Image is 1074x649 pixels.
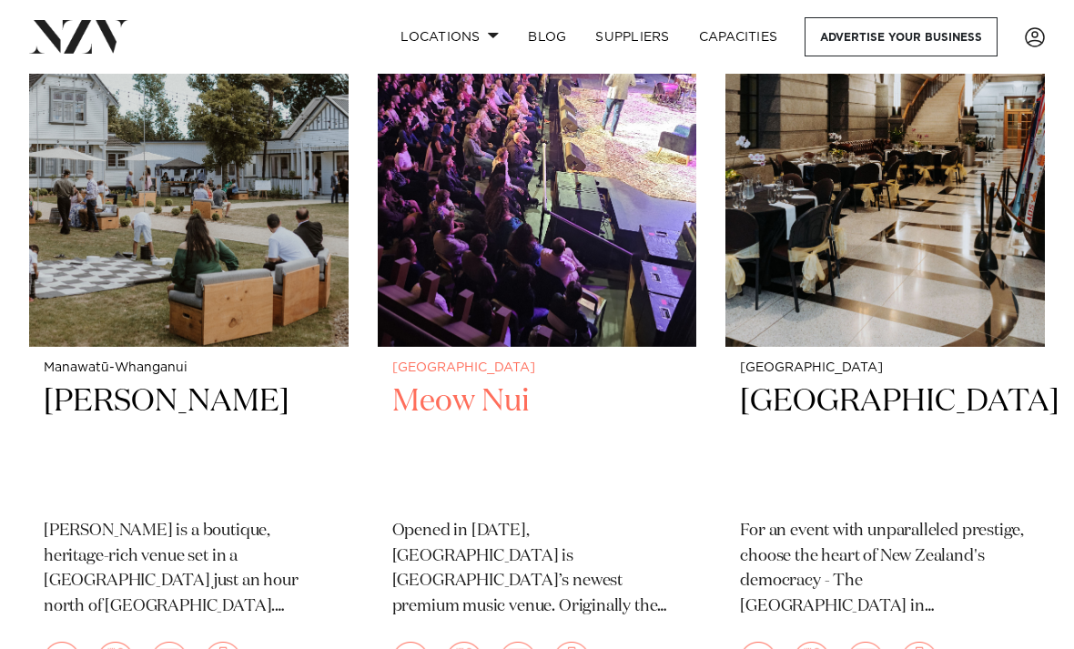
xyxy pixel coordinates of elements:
[581,17,684,56] a: SUPPLIERS
[740,382,1030,504] h2: [GEOGRAPHIC_DATA]
[44,519,334,621] p: [PERSON_NAME] is a boutique, heritage-rich venue set in a [GEOGRAPHIC_DATA] just an hour north of...
[29,20,128,53] img: nzv-logo.png
[44,382,334,504] h2: [PERSON_NAME]
[513,17,581,56] a: BLOG
[386,17,513,56] a: Locations
[392,361,683,375] small: [GEOGRAPHIC_DATA]
[392,519,683,621] p: Opened in [DATE], [GEOGRAPHIC_DATA] is [GEOGRAPHIC_DATA]’s newest premium music venue. Originally...
[44,361,334,375] small: Manawatū-Whanganui
[392,382,683,504] h2: Meow Nui
[740,361,1030,375] small: [GEOGRAPHIC_DATA]
[805,17,998,56] a: Advertise your business
[740,519,1030,621] p: For an event with unparalleled prestige, choose the heart of New Zealand's democracy - The [GEOGR...
[684,17,793,56] a: Capacities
